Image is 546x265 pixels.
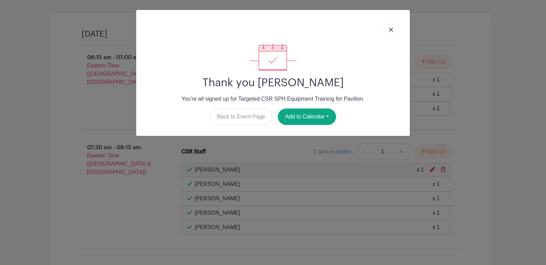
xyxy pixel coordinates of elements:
[278,109,336,125] button: Add to Calendar
[249,43,297,71] img: signup_complete-c468d5dda3e2740ee63a24cb0ba0d3ce5d8a4ecd24259e683200fb1569d990c8.svg
[389,28,393,32] img: close_button-5f87c8562297e5c2d7936805f587ecaba9071eb48480494691a3f1689db116b3.svg
[142,95,404,103] p: You're all signed up for Targeted CSR SPH Equipment Training for Pavilion.
[210,109,273,125] a: Back to Event Page
[142,76,404,89] h2: Thank you [PERSON_NAME]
